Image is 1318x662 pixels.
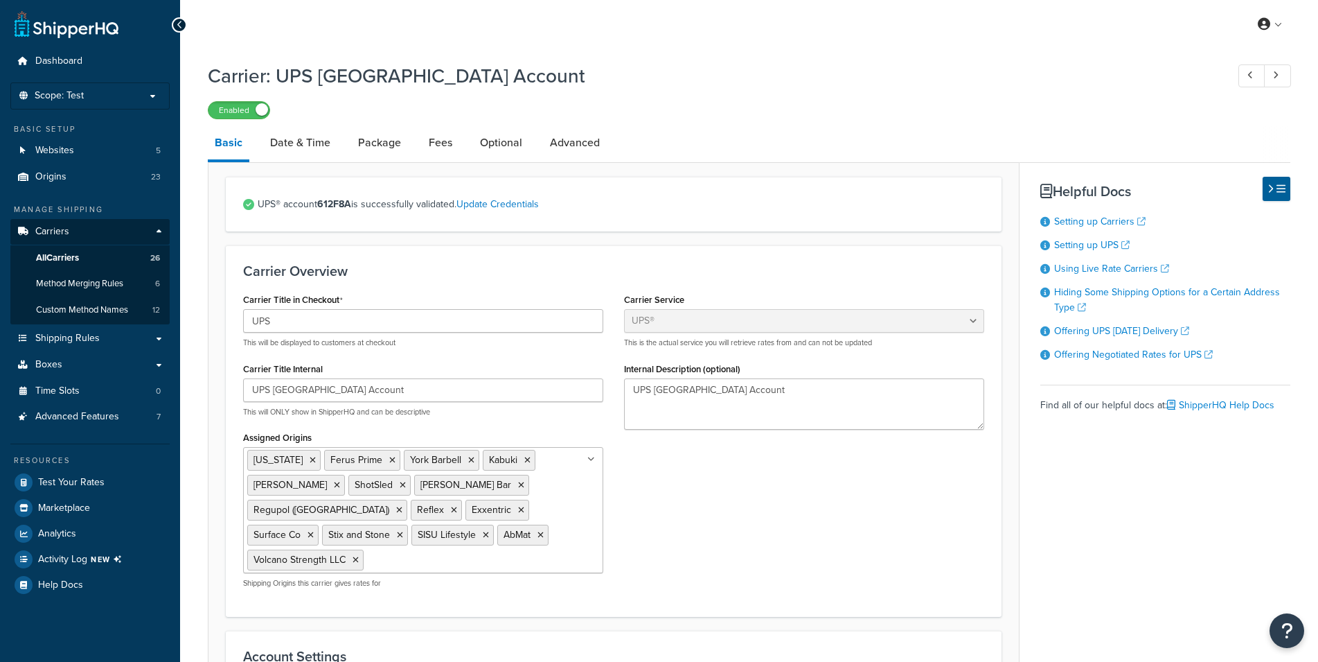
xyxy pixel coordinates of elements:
[156,145,161,157] span: 5
[472,503,511,517] span: Exxentric
[36,252,79,264] span: All Carriers
[10,138,170,164] li: Websites
[10,547,170,572] a: Activity LogNEW
[10,352,170,378] a: Boxes
[10,547,170,572] li: [object Object]
[355,478,393,492] span: ShotSled
[155,278,160,290] span: 6
[1040,184,1290,199] h3: Helpful Docs
[208,126,249,162] a: Basic
[1238,64,1265,87] a: Previous Record
[1054,347,1213,362] a: Offering Negotiated Rates for UPS
[157,411,161,423] span: 7
[10,219,170,324] li: Carriers
[410,453,461,467] span: York Barbell
[253,478,327,492] span: [PERSON_NAME]
[10,271,170,297] li: Method Merging Rules
[328,528,390,542] span: Stix and Stone
[10,455,170,467] div: Resources
[156,385,161,397] span: 0
[489,453,517,467] span: Kabuki
[35,385,80,397] span: Time Slots
[543,126,607,159] a: Advanced
[35,411,119,423] span: Advanced Features
[10,521,170,546] a: Analytics
[10,470,170,495] a: Test Your Rates
[1054,238,1130,252] a: Setting up UPS
[10,496,170,521] a: Marketplace
[38,550,127,568] span: Activity Log
[10,378,170,404] a: Time Slots0
[10,271,170,297] a: Method Merging Rules6
[10,164,170,190] a: Origins23
[10,219,170,245] a: Carriers
[258,195,984,214] span: UPS® account is successfully validated.
[10,326,170,351] a: Shipping Rules
[35,55,82,67] span: Dashboard
[253,453,303,467] span: [US_STATE]
[38,477,105,489] span: Test Your Rates
[10,204,170,216] div: Manage Shipping
[35,333,100,345] span: Shipping Rules
[10,404,170,430] li: Advanced Features
[10,49,170,74] a: Dashboard
[243,407,603,417] p: This will ONLY show in ShipperHQ and can be descriptive
[150,252,160,264] span: 26
[253,552,346,567] span: Volcano Strength LLC
[10,297,170,323] li: Custom Method Names
[38,503,90,514] span: Marketplace
[35,359,62,371] span: Boxes
[351,126,408,159] a: Package
[243,364,323,374] label: Carrier Title Internal
[243,263,984,279] h3: Carrier Overview
[624,295,684,305] label: Carrier Service
[91,554,127,565] span: NEW
[10,138,170,164] a: Websites5
[10,123,170,135] div: Basic Setup
[10,573,170,598] a: Help Docs
[624,378,984,430] textarea: UPS [GEOGRAPHIC_DATA] Account
[420,478,511,492] span: [PERSON_NAME] Bar
[35,90,84,102] span: Scope: Test
[1054,285,1280,315] a: Hiding Some Shipping Options for a Certain Address Type
[38,528,76,540] span: Analytics
[473,126,529,159] a: Optional
[1270,613,1304,648] button: Open Resource Center
[243,578,603,589] p: Shipping Origins this carrier gives rates for
[35,145,74,157] span: Websites
[35,171,66,183] span: Origins
[624,338,984,348] p: This is the actual service you will retrieve rates from and can not be updated
[35,226,69,238] span: Carriers
[243,338,603,348] p: This will be displayed to customers at checkout
[1054,214,1146,229] a: Setting up Carriers
[422,126,459,159] a: Fees
[10,245,170,271] a: AllCarriers26
[38,580,83,591] span: Help Docs
[1263,177,1290,201] button: Hide Help Docs
[243,295,343,306] label: Carrier Title in Checkout
[1264,64,1291,87] a: Next Record
[36,304,128,316] span: Custom Method Names
[418,528,476,542] span: SISU Lifestyle
[36,278,123,290] span: Method Merging Rules
[1054,261,1169,276] a: Using Live Rate Carriers
[243,433,312,443] label: Assigned Origins
[1054,324,1189,338] a: Offering UPS [DATE] Delivery
[624,364,740,374] label: Internal Description (optional)
[10,378,170,404] li: Time Slots
[330,453,382,467] span: Ferus Prime
[1040,385,1290,415] div: Find all of our helpful docs at:
[10,404,170,430] a: Advanced Features7
[10,297,170,323] a: Custom Method Names12
[208,102,269,119] label: Enabled
[263,126,337,159] a: Date & Time
[152,304,160,316] span: 12
[253,503,389,517] span: Regupol ([GEOGRAPHIC_DATA])
[151,171,161,183] span: 23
